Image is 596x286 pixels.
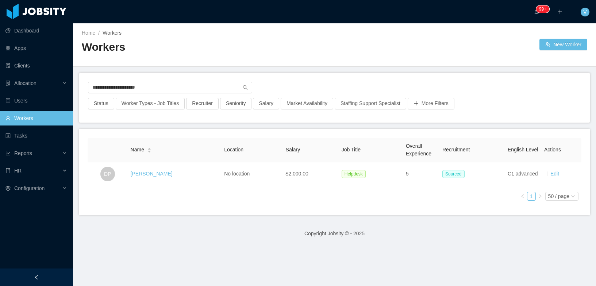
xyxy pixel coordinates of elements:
[406,143,431,156] span: Overall Experience
[403,162,439,186] td: 5
[73,221,596,246] footer: Copyright Jobsity © - 2025
[550,171,559,177] a: Edit
[131,146,144,154] span: Name
[253,98,279,109] button: Salary
[281,98,333,109] button: Market Availability
[571,194,575,199] i: icon: down
[147,150,151,152] i: icon: caret-down
[342,170,366,178] span: Helpdesk
[116,98,185,109] button: Worker Types - Job Titles
[508,147,538,152] span: English Level
[548,192,569,200] div: 50 / page
[5,111,67,125] a: icon: userWorkers
[243,85,248,90] i: icon: search
[82,30,95,36] a: Home
[98,30,100,36] span: /
[527,192,536,201] li: 1
[518,192,527,201] li: Previous Page
[442,147,470,152] span: Recruitment
[527,192,535,200] a: 1
[442,171,468,177] a: Sourced
[14,150,32,156] span: Reports
[538,194,542,198] i: icon: right
[5,168,11,173] i: icon: book
[82,40,335,55] h2: Workers
[224,147,243,152] span: Location
[5,58,67,73] a: icon: auditClients
[520,194,525,198] i: icon: left
[14,168,22,174] span: HR
[335,98,406,109] button: Staffing Support Specialist
[286,147,300,152] span: Salary
[408,98,454,109] button: icon: plusMore Filters
[131,171,173,177] a: [PERSON_NAME]
[583,8,587,16] span: V
[539,39,587,50] button: icon: usergroup-addNew Worker
[5,23,67,38] a: icon: pie-chartDashboard
[505,162,541,186] td: C1 advanced
[286,171,308,177] span: $2,000.00
[220,98,251,109] button: Seniority
[5,93,67,108] a: icon: robotUsers
[186,98,219,109] button: Recruiter
[342,147,361,152] span: Job Title
[88,98,114,109] button: Status
[104,167,111,181] span: DP
[103,30,122,36] span: Workers
[147,147,151,149] i: icon: caret-up
[5,81,11,86] i: icon: solution
[442,170,465,178] span: Sourced
[557,9,562,14] i: icon: plus
[5,186,11,191] i: icon: setting
[544,147,561,152] span: Actions
[14,185,45,191] span: Configuration
[536,192,545,201] li: Next Page
[147,147,151,152] div: Sort
[536,5,549,13] sup: 323
[14,80,36,86] span: Allocation
[5,128,67,143] a: icon: profileTasks
[5,41,67,55] a: icon: appstoreApps
[221,162,282,186] td: No location
[5,151,11,156] i: icon: line-chart
[534,9,539,14] i: icon: bell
